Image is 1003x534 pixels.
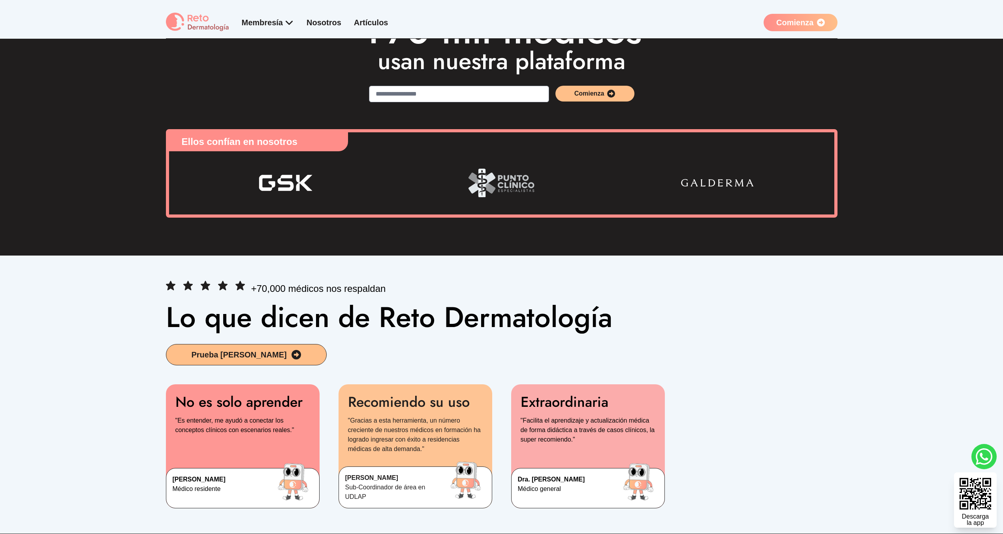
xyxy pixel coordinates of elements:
img: colaborador de reto dermatología [397,164,606,202]
p: "Es entender, me ayudó a conectar los conceptos clínicos con escenarios reales." [175,416,310,435]
img: colaborador de reto dermatología [181,164,390,202]
a: whatsapp button [971,444,997,469]
p: Recomiendo su uso [348,394,483,410]
div: Membresía [242,17,294,28]
p: "Facilita el aprendizaje y actualización médica de forma didáctica a través de casos clínicos, la... [521,416,655,444]
span: Comienza [574,89,604,98]
img: image doctor [273,462,313,502]
p: Médico residente [173,484,226,494]
p: Sub-Coordinador de área en UDLAP [345,483,446,502]
span: Prueba [PERSON_NAME] [192,349,287,360]
p: +70,000 médicos nos respaldan [251,282,386,295]
p: No es solo aprender [175,394,310,410]
p: Médico general [518,484,585,494]
div: 6 / 6 [613,164,822,202]
a: Prueba [PERSON_NAME] [166,344,327,365]
div: 5 / 6 [397,164,606,202]
p: "Gracias a esta herramienta, un número creciente de nuestros médicos en formación ha logrado ingr... [348,416,483,454]
img: image doctor [619,462,658,502]
button: Comienza [555,86,634,102]
p: Ellos confían en nosotros [169,132,348,151]
a: Nosotros [307,18,341,27]
div: Descarga la app [962,513,989,526]
img: image doctor [446,461,486,500]
p: Extraordinaria [521,394,655,410]
p: Dra. [PERSON_NAME] [518,475,585,484]
p: usan nuestra plataforma [166,49,837,73]
p: [PERSON_NAME] [345,473,446,483]
img: logo Reto dermatología [166,13,229,32]
div: 4 / 6 [181,164,390,202]
h2: Lo que dicen de Reto Dermatología [166,303,837,331]
a: Artículos [354,18,388,27]
img: colaborador de reto dermatología [613,164,822,202]
p: [PERSON_NAME] [173,475,226,484]
a: Comienza [764,14,837,31]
